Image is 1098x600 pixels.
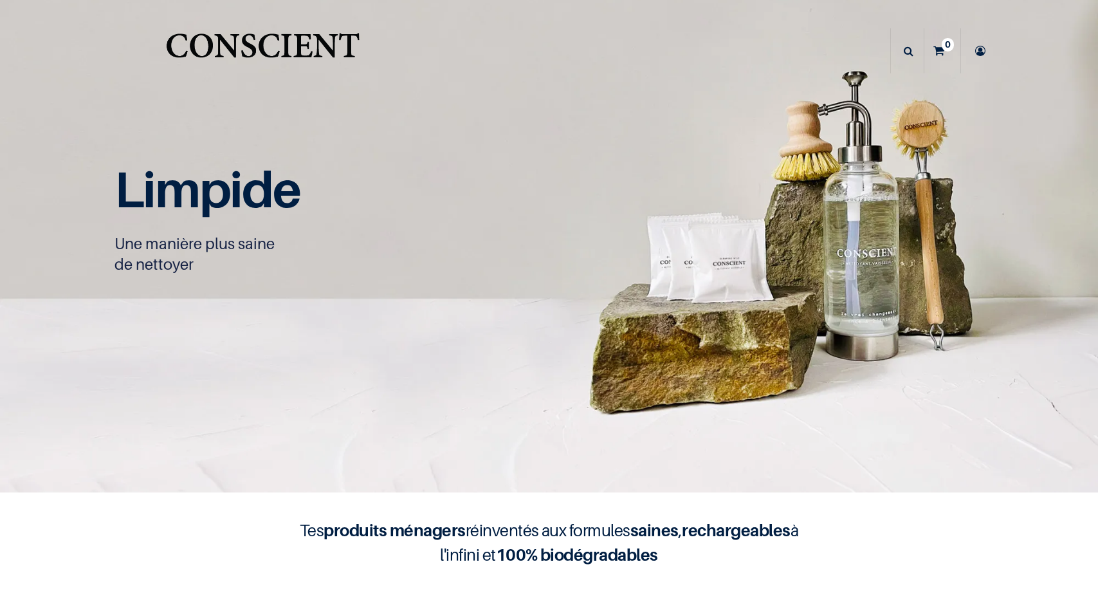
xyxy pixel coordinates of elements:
[292,518,807,567] h4: Tes réinventés aux formules , à l'infini et
[163,26,362,77] a: Logo of Conscient
[114,234,533,275] p: Une manière plus saine de nettoyer
[114,159,300,219] span: Limpide
[496,545,658,565] b: 100% biodégradables
[630,520,679,540] b: saines
[942,38,954,51] sup: 0
[324,520,465,540] b: produits ménagers
[163,26,362,77] img: Conscient
[924,28,960,73] a: 0
[682,520,790,540] b: rechargeables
